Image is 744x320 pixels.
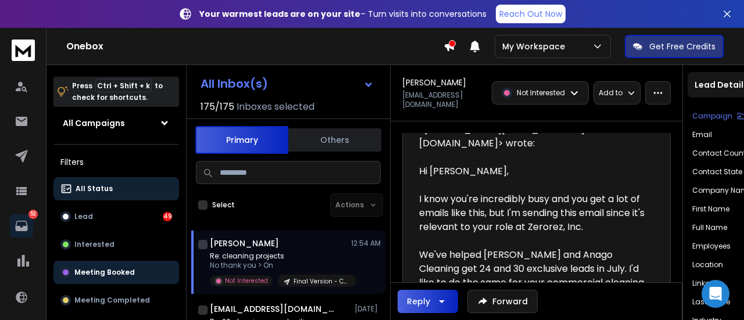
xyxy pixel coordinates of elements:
[692,297,730,307] p: Last Name
[201,100,234,114] span: 175 / 175
[692,279,721,288] p: linkedin
[76,184,113,193] p: All Status
[692,223,727,232] p: Full Name
[195,126,288,154] button: Primary
[28,210,38,219] p: 52
[53,289,179,312] button: Meeting Completed
[692,260,723,269] p: location
[201,78,268,89] h1: All Inbox(s)
[212,200,235,210] label: Select
[499,8,562,20] p: Reach Out Now
[163,212,172,221] div: 49
[199,8,360,20] strong: Your warmest leads are on your site
[210,238,279,249] h1: [PERSON_NAME]
[398,290,458,313] button: Reply
[402,91,485,109] p: [EMAIL_ADDRESS][DOMAIN_NAME]
[467,290,538,313] button: Forward
[692,130,712,139] p: Email
[407,296,430,307] div: Reply
[692,204,729,214] p: First Name
[692,112,732,121] p: Campaign
[95,79,152,92] span: Ctrl + Shift + k
[74,240,115,249] p: Interested
[237,100,314,114] h3: Inboxes selected
[53,112,179,135] button: All Campaigns
[53,205,179,228] button: Lead49
[74,212,93,221] p: Lead
[599,88,623,98] p: Add to
[191,72,383,95] button: All Inbox(s)
[210,261,349,270] p: No thank you > On
[53,233,179,256] button: Interested
[288,127,381,153] button: Others
[702,280,729,308] div: Open Intercom Messenger
[74,296,150,305] p: Meeting Completed
[402,77,466,88] h1: [PERSON_NAME]
[10,214,33,238] a: 52
[12,39,35,61] img: logo
[294,277,349,286] p: Final Version - CC - Apollo
[72,80,163,103] p: Press to check for shortcuts.
[517,88,565,98] p: Not Interested
[419,164,645,178] div: Hi [PERSON_NAME],
[692,167,742,177] p: Contact State
[53,177,179,200] button: All Status
[355,304,381,314] p: [DATE]
[351,239,381,248] p: 12:54 AM
[66,39,443,53] h1: Onebox
[625,35,724,58] button: Get Free Credits
[419,192,645,234] div: I know you're incredibly busy and you get a lot of emails like this, but I'm sending this email s...
[502,41,570,52] p: My Workspace
[225,276,268,285] p: Not Interested
[53,261,179,284] button: Meeting Booked
[496,5,566,23] a: Reach Out Now
[210,251,349,261] p: Re: cleaning projects
[649,41,716,52] p: Get Free Credits
[199,8,487,20] p: – Turn visits into conversations
[692,242,731,251] p: Employees
[53,154,179,170] h3: Filters
[419,248,645,318] div: We've helped [PERSON_NAME] and Anago Cleaning get 24 and 30 exclusive leads in July. I'd like to ...
[210,303,338,315] h1: [EMAIL_ADDRESS][DOMAIN_NAME]
[63,117,125,129] h1: All Campaigns
[74,268,135,277] p: Meeting Booked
